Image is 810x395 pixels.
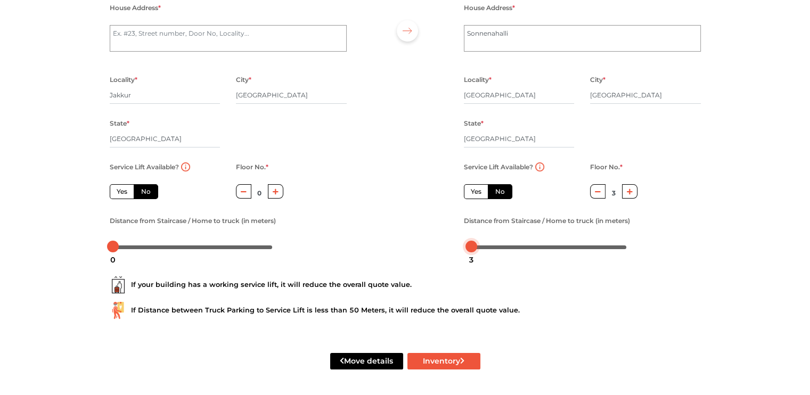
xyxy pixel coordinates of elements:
[464,1,515,15] label: House Address
[110,160,179,174] label: Service Lift Available?
[236,160,268,174] label: Floor No.
[236,73,251,87] label: City
[464,184,488,199] label: Yes
[464,160,533,174] label: Service Lift Available?
[407,353,480,369] button: Inventory
[464,214,630,228] label: Distance from Staircase / Home to truck (in meters)
[110,1,161,15] label: House Address
[110,276,701,293] div: If your building has a working service lift, it will reduce the overall quote value.
[110,73,137,87] label: Locality
[464,73,492,87] label: Locality
[488,184,512,199] label: No
[110,302,701,319] div: If Distance between Truck Parking to Service Lift is less than 50 Meters, it will reduce the over...
[134,184,158,199] label: No
[464,251,478,269] div: 3
[590,73,606,87] label: City
[110,117,129,130] label: State
[590,160,623,174] label: Floor No.
[110,302,127,319] img: ...
[464,25,701,52] textarea: Sonnenahalli
[110,214,276,228] label: Distance from Staircase / Home to truck (in meters)
[464,117,484,130] label: State
[330,353,403,369] button: Move details
[110,276,127,293] img: ...
[106,251,120,269] div: 0
[110,184,134,199] label: Yes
